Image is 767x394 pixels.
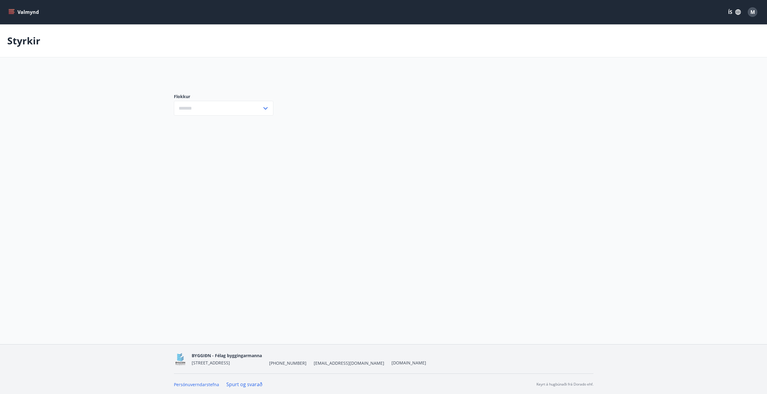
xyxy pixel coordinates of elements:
p: Styrkir [7,34,40,47]
button: menu [7,7,41,18]
a: Spurt og svarað [226,381,262,388]
a: [DOMAIN_NAME] [391,360,426,366]
span: M [750,9,755,15]
img: BKlGVmlTW1Qrz68WFGMFQUcXHWdQd7yePWMkvn3i.png [174,353,187,366]
label: Flokkur [174,94,273,100]
button: ÍS [725,7,744,18]
span: [STREET_ADDRESS] [192,360,230,366]
a: Persónuverndarstefna [174,382,219,387]
button: M [745,5,760,19]
span: BYGGIÐN - Félag byggingarmanna [192,353,262,358]
span: [EMAIL_ADDRESS][DOMAIN_NAME] [314,360,384,366]
span: [PHONE_NUMBER] [269,360,306,366]
p: Keyrt á hugbúnaði frá Dorado ehf. [536,382,593,387]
